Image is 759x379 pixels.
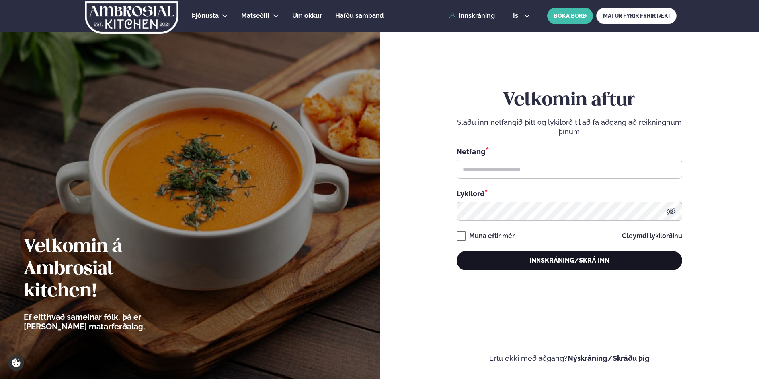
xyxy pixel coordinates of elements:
[457,251,682,270] button: Innskráning/Skrá inn
[513,13,521,19] span: is
[596,8,677,24] a: MATUR FYRIR FYRIRTÆKI
[457,146,682,157] div: Netfang
[547,8,593,24] button: BÓKA BORÐ
[457,118,682,137] p: Sláðu inn netfangið þitt og lykilorð til að fá aðgang að reikningnum þínum
[292,11,322,21] a: Um okkur
[84,1,179,34] img: logo
[449,12,495,19] a: Innskráning
[404,354,736,363] p: Ertu ekki með aðgang?
[457,89,682,112] h2: Velkomin aftur
[292,12,322,19] span: Um okkur
[335,12,384,19] span: Hafðu samband
[24,312,189,331] p: Ef eitthvað sameinar fólk, þá er [PERSON_NAME] matarferðalag.
[192,11,219,21] a: Þjónusta
[8,355,24,371] a: Cookie settings
[241,12,269,19] span: Matseðill
[507,13,537,19] button: is
[622,233,682,239] a: Gleymdi lykilorðinu
[241,11,269,21] a: Matseðill
[24,236,189,303] h2: Velkomin á Ambrosial kitchen!
[457,188,682,199] div: Lykilorð
[192,12,219,19] span: Þjónusta
[568,354,650,362] a: Nýskráning/Skráðu þig
[335,11,384,21] a: Hafðu samband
